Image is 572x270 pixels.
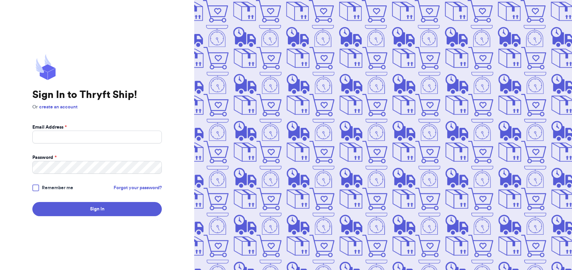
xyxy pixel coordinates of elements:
[32,89,162,101] h1: Sign In to Thryft Ship!
[114,184,162,191] a: Forgot your password?
[32,104,162,110] p: Or
[32,202,162,216] button: Sign In
[42,184,73,191] span: Remember me
[32,124,67,131] label: Email Address
[39,105,78,109] a: create an account
[32,154,57,161] label: Password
